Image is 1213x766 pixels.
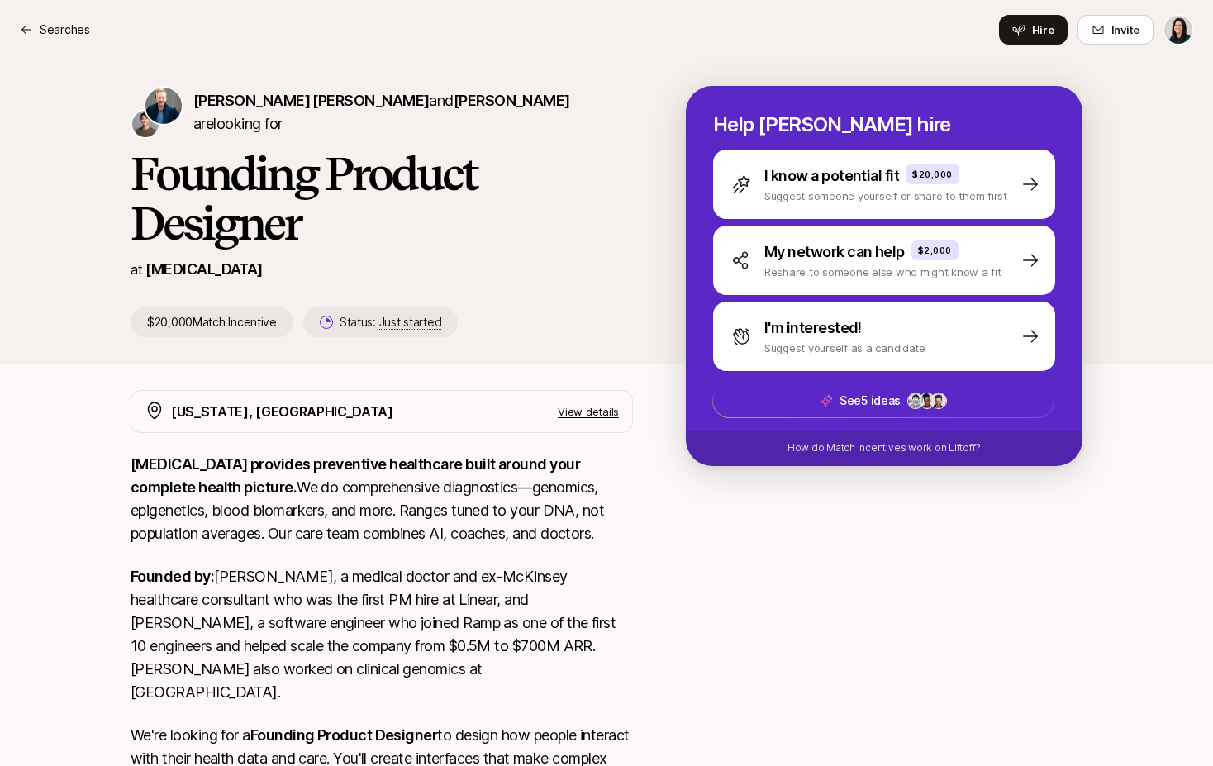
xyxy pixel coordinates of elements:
[145,88,182,124] img: Sagan Schultz
[131,565,633,704] p: [PERSON_NAME], a medical doctor and ex-McKinsey healthcare consultant who was the first PM hire a...
[40,20,90,40] p: Searches
[250,726,438,744] strong: Founding Product Designer
[999,15,1068,45] button: Hire
[131,568,214,585] strong: Founded by:
[764,240,905,264] p: My network can help
[931,393,946,408] img: 67cef37e_bb7a_4ef8_ba2a_b863fbc51369.jfif
[193,89,633,136] p: are looking for
[454,92,570,109] span: [PERSON_NAME]
[713,113,1055,136] p: Help [PERSON_NAME] hire
[1077,15,1154,45] button: Invite
[764,164,899,188] p: I know a potential fit
[558,403,619,420] p: View details
[145,258,262,281] p: [MEDICAL_DATA]
[131,453,633,545] p: We do comprehensive diagnostics—genomics, epigenetics, blood biomarkers, and more. Ranges tuned t...
[787,440,981,455] p: How do Match Incentives work on Liftoff?
[193,92,429,109] span: [PERSON_NAME] [PERSON_NAME]
[131,455,583,496] strong: [MEDICAL_DATA] provides preventive healthcare built around your complete health picture.
[764,340,925,356] p: Suggest yourself as a candidate
[712,383,1054,418] button: See5 ideas
[131,149,633,248] h1: Founding Product Designer
[918,244,952,257] p: $2,000
[171,401,393,422] p: [US_STATE], [GEOGRAPHIC_DATA]
[379,315,442,330] span: Just started
[1111,21,1139,38] span: Invite
[131,307,293,337] p: $20,000 Match Incentive
[764,264,1001,280] p: Reshare to someone else who might know a fit
[132,111,159,137] img: David Deng
[908,393,923,408] img: 37187d39_fa68_461c_8090_57368d4f1cc3.jfif
[912,168,953,181] p: $20,000
[429,92,569,109] span: and
[340,312,441,332] p: Status:
[131,259,142,280] p: at
[1163,15,1193,45] button: Eleanor Morgan
[1032,21,1054,38] span: Hire
[764,316,862,340] p: I'm interested!
[840,391,901,411] p: See 5 ideas
[920,393,935,408] img: e8230863_3115_4d2d_bcfb_fc99da0a006c.jfif
[764,188,1007,204] p: Suggest someone yourself or share to them first
[1164,16,1192,44] img: Eleanor Morgan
